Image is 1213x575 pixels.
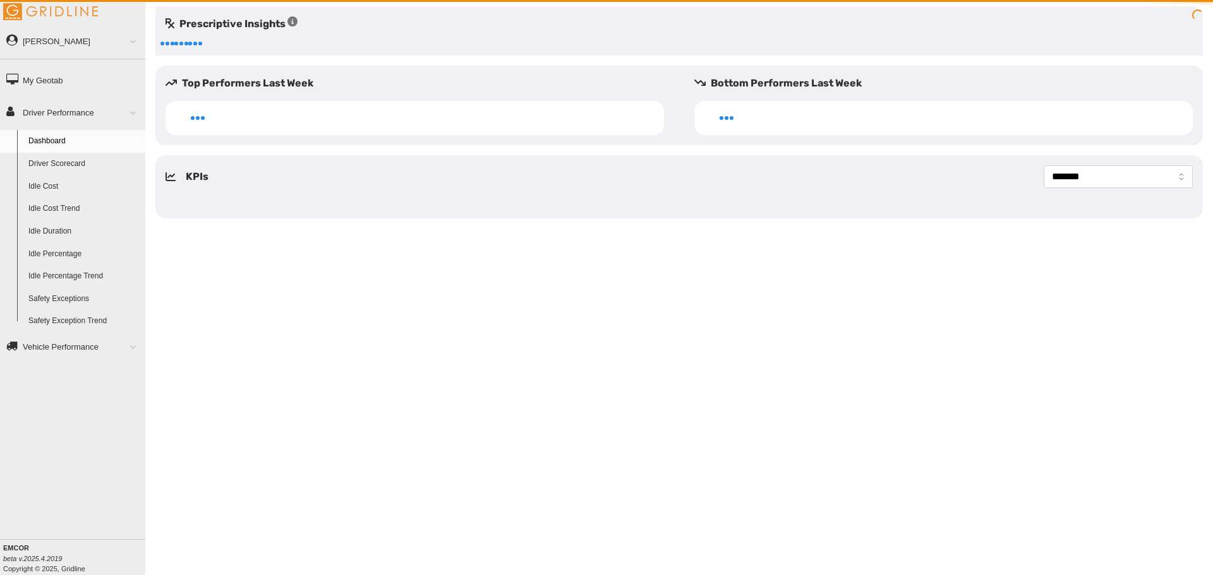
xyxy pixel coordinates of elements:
img: Gridline [3,3,98,20]
a: Dashboard [23,130,145,153]
i: beta v.2025.4.2019 [3,555,62,562]
h5: Bottom Performers Last Week [694,76,1203,91]
b: EMCOR [3,544,29,552]
a: Idle Cost [23,175,145,198]
a: Idle Duration [23,220,145,243]
a: Driver Scorecard [23,153,145,175]
h5: Prescriptive Insights [166,16,298,32]
div: Copyright © 2025, Gridline [3,543,145,574]
h5: Top Performers Last Week [166,76,674,91]
a: Safety Exception Trend [23,310,145,333]
a: Idle Percentage [23,243,145,266]
a: Idle Percentage Trend [23,265,145,288]
a: Safety Exceptions [23,288,145,311]
h5: KPIs [186,169,208,184]
a: Idle Cost Trend [23,198,145,220]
